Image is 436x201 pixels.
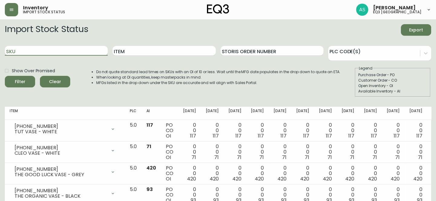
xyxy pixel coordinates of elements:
[187,175,196,182] span: 420
[96,75,341,80] li: When looking at OI quantities, keep masterpacks in mind.
[368,175,377,182] span: 420
[303,132,309,139] span: 117
[274,122,287,139] div: 0 0
[251,165,264,182] div: 0 0
[341,122,354,139] div: 0 0
[336,107,359,120] th: [DATE]
[183,165,196,182] div: 0 0
[416,132,422,139] span: 117
[166,122,173,139] div: PO CO
[418,154,422,161] span: 71
[409,144,422,160] div: 0 0
[224,107,246,120] th: [DATE]
[345,175,354,182] span: 420
[228,165,241,182] div: 0 0
[15,129,107,135] div: TUT VASE - WHITE
[364,144,377,160] div: 0 0
[125,141,142,163] td: 5.0
[15,151,107,156] div: CLEO VASE - WHITE
[166,165,173,182] div: PO CO
[201,107,224,120] th: [DATE]
[166,144,173,160] div: PO CO
[10,165,120,179] div: [PHONE_NUMBER]THE GOOD LUCK VASE - GREY
[401,24,431,36] button: Export
[235,132,241,139] span: 117
[356,4,368,16] img: 9a695023d1d845d0ad25ddb93357a160
[166,175,171,182] span: OI
[358,83,427,89] div: Open Inventory - OI
[341,144,354,160] div: 0 0
[358,89,427,94] div: Available Inventory - AI
[15,124,107,129] div: [PHONE_NUMBER]
[146,186,153,193] span: 93
[387,122,400,139] div: 0 0
[146,143,151,150] span: 71
[206,144,219,160] div: 0 0
[228,122,241,139] div: 0 0
[15,167,107,172] div: [PHONE_NUMBER]
[314,107,337,120] th: [DATE]
[125,107,142,120] th: PLC
[10,187,120,200] div: [PHONE_NUMBER]THE ORGANIC VASE - BLACK
[146,164,156,171] span: 420
[358,78,427,83] div: Customer Order - CO
[232,175,241,182] span: 420
[391,175,400,182] span: 420
[251,122,264,139] div: 0 0
[206,122,219,139] div: 0 0
[259,154,264,161] span: 71
[251,144,264,160] div: 0 0
[326,132,332,139] span: 117
[371,132,377,139] span: 117
[15,193,107,199] div: THE ORGANIC VASE - BLACK
[40,76,70,87] button: Clear
[359,107,382,120] th: [DATE]
[206,165,219,182] div: 0 0
[319,165,332,182] div: 0 0
[15,78,25,86] div: Filter
[210,175,219,182] span: 420
[277,175,287,182] span: 420
[183,144,196,160] div: 0 0
[178,107,201,120] th: [DATE]
[5,76,35,87] button: Filter
[192,154,196,161] span: 71
[15,145,107,151] div: [PHONE_NUMBER]
[45,78,65,86] span: Clear
[358,72,427,78] div: Purchase Order - PO
[296,144,309,160] div: 0 0
[409,165,422,182] div: 0 0
[125,120,142,141] td: 5.0
[213,132,219,139] span: 117
[190,132,196,139] span: 117
[237,154,241,161] span: 71
[364,122,377,139] div: 0 0
[274,165,287,182] div: 0 0
[23,5,48,10] span: Inventory
[409,122,422,139] div: 0 0
[15,172,107,177] div: THE GOOD LUCK VASE - GREY
[372,154,377,161] span: 71
[5,24,88,36] h2: Import Stock Status
[269,107,291,120] th: [DATE]
[348,132,354,139] span: 117
[15,188,107,193] div: [PHONE_NUMBER]
[246,107,269,120] th: [DATE]
[296,122,309,139] div: 0 0
[214,154,219,161] span: 71
[406,26,426,34] span: Export
[166,132,171,139] span: OI
[280,132,287,139] span: 117
[142,107,161,120] th: AI
[327,154,332,161] span: 71
[96,80,341,86] li: MFGs listed in the drop down under the SKU are accurate and will align with Sales Portal.
[5,107,125,120] th: Item
[350,154,354,161] span: 71
[166,154,171,161] span: OI
[12,68,55,74] span: Show Over Promised
[10,144,120,157] div: [PHONE_NUMBER]CLEO VASE - WHITE
[373,10,421,14] h5: eq3 [GEOGRAPHIC_DATA]
[319,144,332,160] div: 0 0
[395,154,400,161] span: 71
[282,154,287,161] span: 71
